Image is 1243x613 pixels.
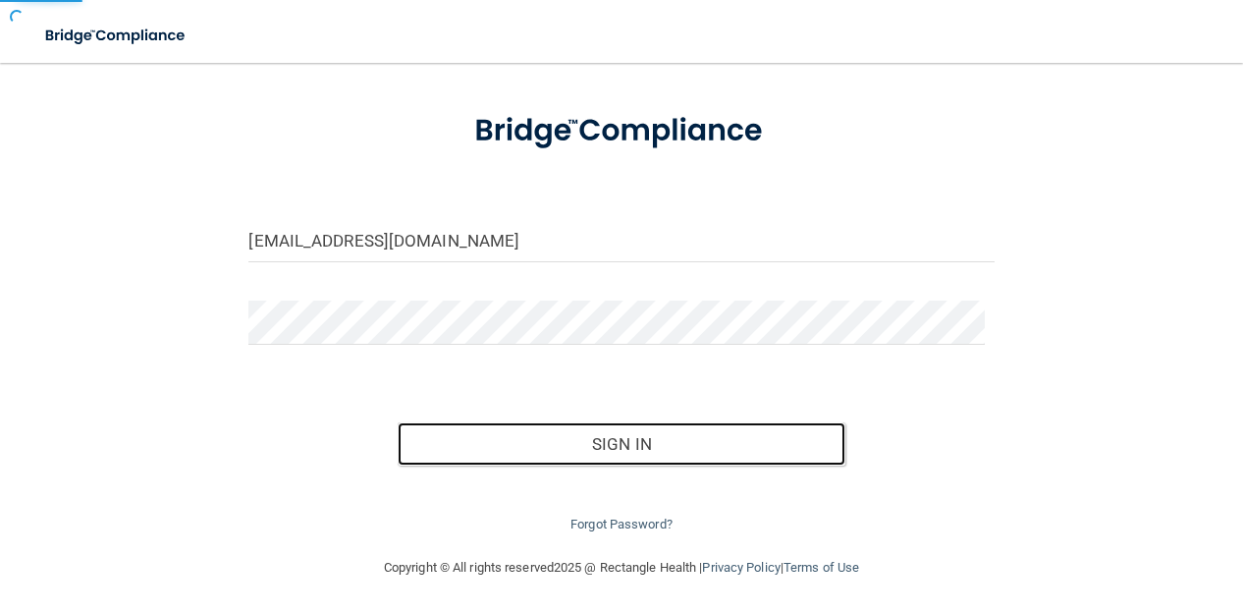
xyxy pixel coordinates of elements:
img: bridge_compliance_login_screen.278c3ca4.svg [443,91,801,171]
img: bridge_compliance_login_screen.278c3ca4.svg [29,16,203,56]
button: Sign In [398,422,844,466]
input: Email [248,218,994,262]
div: Copyright © All rights reserved 2025 @ Rectangle Health | | [263,536,980,599]
a: Terms of Use [784,560,859,575]
a: Privacy Policy [702,560,780,575]
iframe: Drift Widget Chat Controller [1145,477,1219,552]
a: Forgot Password? [570,517,673,531]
